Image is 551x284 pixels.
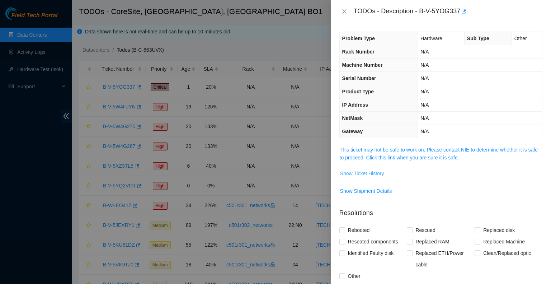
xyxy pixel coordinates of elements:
span: Serial Number [342,75,376,81]
span: N/A [420,62,429,68]
span: N/A [420,129,429,134]
span: Identified Faulty disk [345,247,397,259]
div: TODOs - Description - B-V-5YOG337 [354,6,542,17]
button: Show Shipment Details [340,185,392,197]
span: close [342,9,347,14]
span: IP Address [342,102,368,108]
span: N/A [420,102,429,108]
span: Product Type [342,89,374,94]
p: Resolutions [339,202,542,218]
span: Machine Number [342,62,383,68]
span: Other [345,270,363,282]
a: This ticket may not be safe to work on. Please contact NIE to determine whether it is safe to pro... [340,147,538,160]
span: Replaced disk [480,224,518,236]
span: Problem Type [342,36,375,41]
span: Other [514,36,527,41]
span: Rebooted [345,224,373,236]
button: Close [339,8,349,15]
span: Replaced Machine [480,236,528,247]
span: N/A [420,49,429,55]
span: Clean/Replaced optic [480,247,534,259]
span: N/A [420,75,429,81]
span: Rescued [413,224,438,236]
span: Gateway [342,129,363,134]
span: Rack Number [342,49,375,55]
button: Show Ticket History [340,168,385,179]
span: N/A [420,115,429,121]
span: Reseated components [345,236,401,247]
span: Replaced ETH/Power cable [413,247,475,270]
span: N/A [420,89,429,94]
span: Show Ticket History [340,169,384,177]
span: Replaced RAM [413,236,452,247]
span: Show Shipment Details [340,187,392,195]
span: Sub Type [467,36,489,41]
span: Hardware [420,36,442,41]
span: NetMask [342,115,363,121]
